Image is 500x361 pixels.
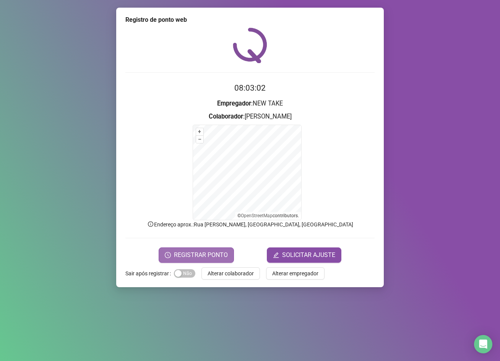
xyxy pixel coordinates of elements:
p: Endereço aprox. : Rua [PERSON_NAME], [GEOGRAPHIC_DATA], [GEOGRAPHIC_DATA] [125,220,375,229]
label: Sair após registrar [125,267,174,280]
span: clock-circle [165,252,171,258]
button: editSOLICITAR AJUSTE [267,247,341,263]
li: © contributors. [237,213,299,218]
button: + [196,128,203,135]
strong: Colaborador [209,113,243,120]
button: REGISTRAR PONTO [159,247,234,263]
span: info-circle [147,221,154,228]
a: OpenStreetMap [241,213,273,218]
span: Alterar empregador [272,269,318,278]
h3: : NEW TAKE [125,99,375,109]
span: SOLICITAR AJUSTE [282,250,335,260]
div: Registro de ponto web [125,15,375,24]
h3: : [PERSON_NAME] [125,112,375,122]
span: edit [273,252,279,258]
span: REGISTRAR PONTO [174,250,228,260]
strong: Empregador [217,100,251,107]
div: Open Intercom Messenger [474,335,492,353]
time: 08:03:02 [234,83,266,93]
img: QRPoint [233,28,267,63]
button: Alterar colaborador [201,267,260,280]
span: Alterar colaborador [208,269,254,278]
button: Alterar empregador [266,267,325,280]
button: – [196,136,203,143]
